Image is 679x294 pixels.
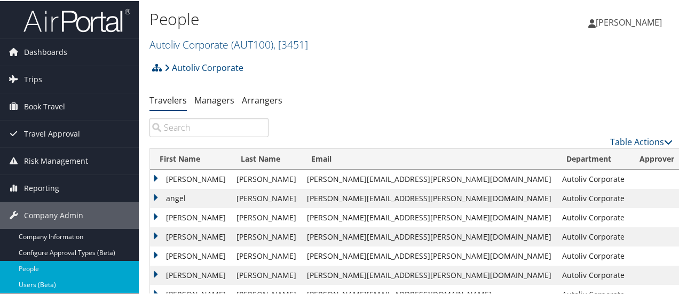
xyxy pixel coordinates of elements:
[273,36,308,51] span: , [ 3451 ]
[557,226,630,245] td: Autoliv Corporate
[150,265,231,284] td: [PERSON_NAME]
[231,148,302,169] th: Last Name: activate to sort column descending
[150,245,231,265] td: [PERSON_NAME]
[302,188,557,207] td: [PERSON_NAME][EMAIL_ADDRESS][PERSON_NAME][DOMAIN_NAME]
[242,93,282,105] a: Arrangers
[302,226,557,245] td: [PERSON_NAME][EMAIL_ADDRESS][PERSON_NAME][DOMAIN_NAME]
[231,245,302,265] td: [PERSON_NAME]
[150,188,231,207] td: angel
[150,226,231,245] td: [PERSON_NAME]
[149,117,269,136] input: Search
[231,169,302,188] td: [PERSON_NAME]
[231,36,273,51] span: ( AUT100 )
[302,207,557,226] td: [PERSON_NAME][EMAIL_ADDRESS][PERSON_NAME][DOMAIN_NAME]
[150,169,231,188] td: [PERSON_NAME]
[164,56,243,77] a: Autoliv Corporate
[588,5,673,37] a: [PERSON_NAME]
[150,148,231,169] th: First Name: activate to sort column ascending
[24,38,67,65] span: Dashboards
[302,265,557,284] td: [PERSON_NAME][EMAIL_ADDRESS][PERSON_NAME][DOMAIN_NAME]
[194,93,234,105] a: Managers
[557,265,630,284] td: Autoliv Corporate
[557,188,630,207] td: Autoliv Corporate
[231,226,302,245] td: [PERSON_NAME]
[24,120,80,146] span: Travel Approval
[24,92,65,119] span: Book Travel
[302,148,557,169] th: Email: activate to sort column ascending
[557,169,630,188] td: Autoliv Corporate
[24,65,42,92] span: Trips
[149,36,308,51] a: Autoliv Corporate
[24,147,88,173] span: Risk Management
[23,7,130,32] img: airportal-logo.png
[557,245,630,265] td: Autoliv Corporate
[557,207,630,226] td: Autoliv Corporate
[149,93,187,105] a: Travelers
[24,174,59,201] span: Reporting
[231,207,302,226] td: [PERSON_NAME]
[302,245,557,265] td: [PERSON_NAME][EMAIL_ADDRESS][PERSON_NAME][DOMAIN_NAME]
[231,188,302,207] td: [PERSON_NAME]
[596,15,662,27] span: [PERSON_NAME]
[610,135,673,147] a: Table Actions
[557,148,630,169] th: Department: activate to sort column ascending
[302,169,557,188] td: [PERSON_NAME][EMAIL_ADDRESS][PERSON_NAME][DOMAIN_NAME]
[231,265,302,284] td: [PERSON_NAME]
[149,7,498,29] h1: People
[150,207,231,226] td: [PERSON_NAME]
[24,201,83,228] span: Company Admin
